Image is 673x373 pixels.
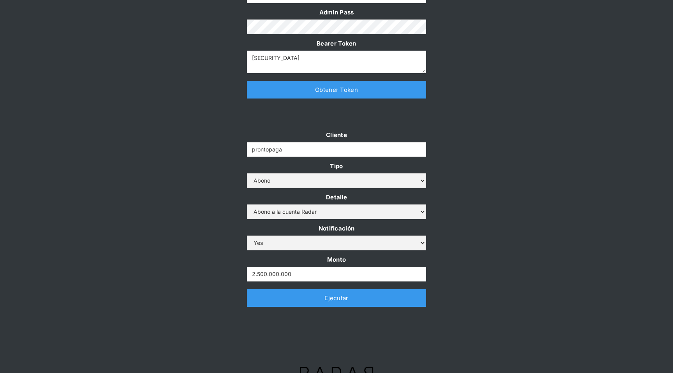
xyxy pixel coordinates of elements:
label: Cliente [247,130,426,140]
label: Detalle [247,192,426,202]
form: Form [247,130,426,282]
a: Obtener Token [247,81,426,99]
input: Example Text [247,142,426,157]
label: Tipo [247,161,426,171]
label: Bearer Token [247,38,426,49]
label: Admin Pass [247,7,426,18]
label: Notificación [247,223,426,234]
label: Monto [247,254,426,265]
input: Monto [247,267,426,282]
a: Ejecutar [247,289,426,307]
